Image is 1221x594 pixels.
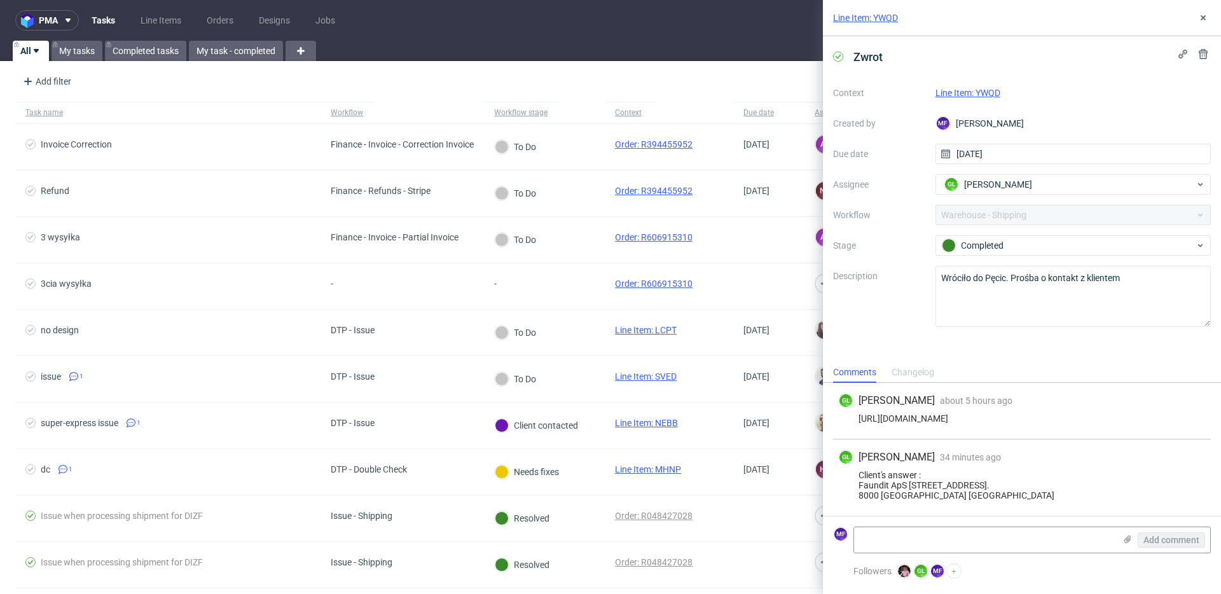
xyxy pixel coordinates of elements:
div: - [494,279,525,289]
a: Tasks [84,10,123,31]
span: Due date [743,107,794,118]
div: Resolved [495,511,549,525]
a: Line Item: YWQD [935,88,1000,98]
span: about 5 hours ago [940,396,1012,406]
span: Task name [25,107,310,118]
div: issue [41,371,61,382]
div: Issue when processing shipment for DIZF [41,511,203,521]
div: no design [41,325,79,335]
a: Order: R606915310 [615,232,693,242]
div: Finance - Refunds - Stripe [331,186,431,196]
div: DTP - Issue [331,371,375,382]
span: [PERSON_NAME] [964,178,1032,191]
div: DTP - Double Check [331,464,407,474]
a: Order: R048427028 [615,511,693,521]
span: pma [39,16,58,25]
label: Description [833,268,925,324]
a: Jobs [308,10,343,31]
div: To Do [495,233,536,247]
span: 1 [79,371,83,382]
div: Needs fixes [495,465,559,479]
div: Workflow stage [494,107,548,118]
div: Changelog [892,363,934,383]
label: Stage [833,238,925,253]
figcaption: GL [914,565,927,577]
figcaption: GL [945,178,958,191]
a: My task - completed [189,41,283,61]
a: Orders [199,10,241,31]
span: [DATE] [743,371,769,382]
div: To Do [495,372,536,386]
textarea: Wróciło do Pęcic. Prośba o kontakt z klientem [935,266,1211,327]
img: logo [21,13,39,28]
span: [DATE] [743,325,769,335]
div: 3 wysyłka [41,232,80,242]
div: DTP - Issue [331,325,375,335]
label: Due date [833,146,925,162]
span: 1 [137,418,141,428]
figcaption: GL [839,394,852,407]
div: [URL][DOMAIN_NAME] [838,413,1206,424]
figcaption: MF [931,565,944,577]
a: Order: R048427028 [615,557,693,567]
div: dc [41,464,50,474]
span: Zwrot [848,46,888,67]
span: [DATE] [743,418,769,428]
div: To Do [495,140,536,154]
figcaption: GL [839,451,852,464]
div: Client contacted [495,418,578,432]
div: Invoice Correction [41,139,112,149]
button: pma [15,10,79,31]
div: Issue - Shipping [331,511,392,521]
label: Created by [833,116,925,131]
div: Add filter [18,71,74,92]
div: Context [615,107,645,118]
span: Followers [853,566,892,576]
div: Issue - Shipping [331,557,392,567]
div: Client's answer : Faundit ApS [STREET_ADDRESS]. 8000 [GEOGRAPHIC_DATA] [GEOGRAPHIC_DATA] [838,470,1206,501]
div: Issue when processing shipment for DIZF [41,557,203,567]
div: Comments [833,363,876,383]
div: super-express issue [41,418,118,428]
a: Order: R394455952 [615,186,693,196]
div: Resolved [495,558,549,572]
span: [DATE] [743,139,769,149]
div: 3cia wysyłka [41,279,92,289]
div: [PERSON_NAME] [935,113,1211,134]
button: + [946,563,962,579]
a: All [13,41,49,61]
a: Line Item: SVED [615,371,677,382]
span: [PERSON_NAME] [859,450,935,464]
div: Completed [942,238,1195,252]
a: Completed tasks [105,41,186,61]
a: Line Item: LCPT [615,325,677,335]
a: Order: R394455952 [615,139,693,149]
a: Designs [251,10,298,31]
div: Finance - Invoice - Correction Invoice [331,139,474,149]
a: Line Item: MHNP [615,464,681,474]
label: Workflow [833,207,925,223]
span: [DATE] [743,464,769,474]
figcaption: MF [937,117,949,130]
span: [DATE] [743,186,769,196]
a: Order: R606915310 [615,279,693,289]
div: Finance - Invoice - Partial Invoice [331,232,459,242]
span: 1 [69,464,72,474]
span: 34 minutes ago [940,452,1001,462]
div: DTP - Issue [331,418,375,428]
div: Workflow [331,107,363,118]
a: My tasks [52,41,102,61]
img: Aleks Ziemkowski [898,565,911,577]
div: To Do [495,186,536,200]
a: Line Item: NEBB [615,418,678,428]
span: [PERSON_NAME] [859,394,935,408]
figcaption: MF [834,528,847,541]
div: Refund [41,186,69,196]
a: Line Item: YWQD [833,11,898,24]
label: Context [833,85,925,100]
div: To Do [495,326,536,340]
label: Assignee [833,177,925,192]
a: Line Items [133,10,189,31]
div: - [331,279,361,289]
